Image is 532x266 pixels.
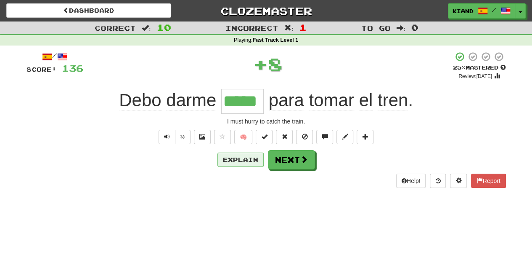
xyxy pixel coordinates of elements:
span: 8 [268,54,283,75]
span: para [269,90,304,110]
a: Clozemaster [184,3,349,18]
button: Report [471,174,506,188]
span: kiand [453,7,474,15]
button: Discuss sentence (alt+u) [316,130,333,144]
button: Play sentence audio (ctl+space) [159,130,175,144]
button: Round history (alt+y) [430,174,446,188]
span: : [396,24,405,32]
a: kiand / [448,3,515,19]
div: Mastered [453,64,506,72]
span: 1 [299,22,307,32]
span: tren [378,90,408,110]
span: . [264,90,413,110]
button: Set this sentence to 100% Mastered (alt+m) [256,130,273,144]
span: / [492,7,496,13]
span: Score: [26,66,57,73]
span: Correct [95,24,136,32]
span: Debo [119,90,161,110]
span: : [142,24,151,32]
span: tomar [309,90,354,110]
a: Dashboard [6,3,171,18]
div: I must hurry to catch the train. [26,117,506,126]
span: + [253,51,268,77]
button: Reset to 0% Mastered (alt+r) [276,130,293,144]
button: Favorite sentence (alt+f) [214,130,231,144]
span: 136 [62,63,83,73]
button: Edit sentence (alt+d) [336,130,353,144]
button: Explain [217,153,264,167]
span: To go [361,24,390,32]
small: Review: [DATE] [458,73,492,79]
button: Next [268,150,315,169]
span: 10 [157,22,171,32]
button: Show image (alt+x) [194,130,211,144]
span: el [359,90,373,110]
div: Text-to-speech controls [157,130,191,144]
button: 🧠 [234,130,252,144]
span: Incorrect [225,24,278,32]
button: Help! [396,174,426,188]
button: ½ [175,130,191,144]
strong: Fast Track Level 1 [253,37,299,43]
span: 25 % [453,64,466,71]
div: / [26,51,83,62]
button: Ignore sentence (alt+i) [296,130,313,144]
span: 0 [411,22,418,32]
button: Add to collection (alt+a) [357,130,373,144]
span: : [284,24,294,32]
span: darme [166,90,216,110]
